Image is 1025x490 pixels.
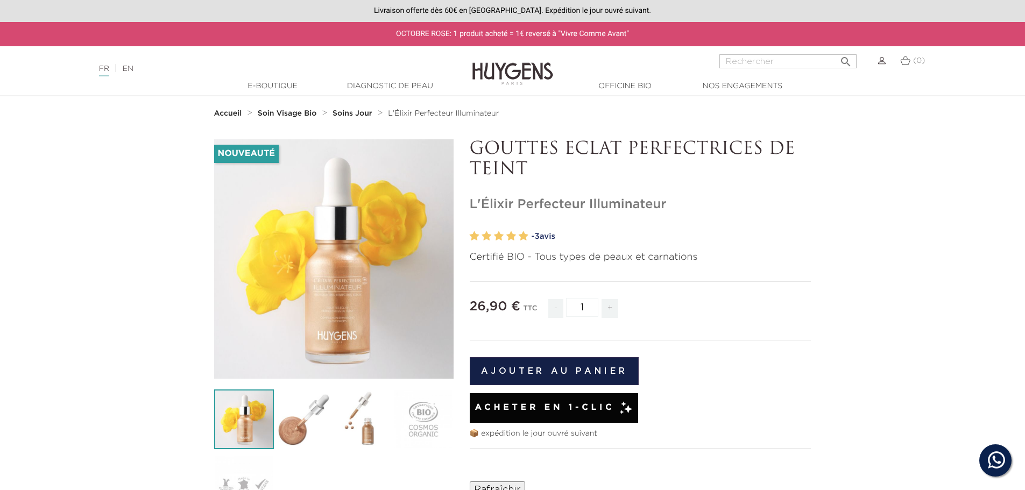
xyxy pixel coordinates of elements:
[470,300,521,313] span: 26,90 €
[470,250,811,265] p: Certifié BIO - Tous types de peaux et carnations
[470,229,479,244] label: 1
[506,229,516,244] label: 4
[836,51,856,66] button: 
[214,145,279,163] li: Nouveauté
[333,110,372,117] strong: Soins Jour
[482,229,491,244] label: 2
[258,110,317,117] strong: Soin Visage Bio
[214,110,242,117] strong: Accueil
[839,52,852,65] i: 
[214,109,244,118] a: Accueil
[494,229,504,244] label: 3
[602,299,619,318] span: +
[333,109,374,118] a: Soins Jour
[470,139,811,181] p: GOUTTES ECLAT PERFECTRICES DE TEINT
[258,109,320,118] a: Soin Visage Bio
[99,65,109,76] a: FR
[388,110,499,117] span: L'Élixir Perfecteur Illuminateur
[214,389,274,449] img: L'Élixir Perfecteur Illuminateur
[913,57,925,65] span: (0)
[532,229,811,245] a: -3avis
[470,197,811,212] h1: L'Élixir Perfecteur Illuminateur
[548,299,563,318] span: -
[534,232,539,240] span: 3
[336,81,444,92] a: Diagnostic de peau
[689,81,796,92] a: Nos engagements
[388,109,499,118] a: L'Élixir Perfecteur Illuminateur
[566,298,598,317] input: Quantité
[519,229,528,244] label: 5
[571,81,679,92] a: Officine Bio
[472,45,553,87] img: Huygens
[523,297,537,326] div: TTC
[94,62,419,75] div: |
[219,81,327,92] a: E-Boutique
[470,357,639,385] button: Ajouter au panier
[470,428,811,439] p: 📦 expédition le jour ouvré suivant
[719,54,857,68] input: Rechercher
[123,65,133,73] a: EN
